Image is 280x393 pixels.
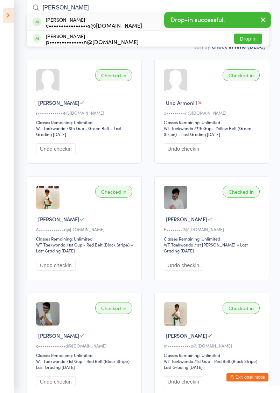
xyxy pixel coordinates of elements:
button: Undo checkin [36,143,76,154]
button: Drop in [234,34,262,44]
span: / 1st Gup - Red Belt (Black Stripe) – Last Grading [DATE] [36,242,133,253]
div: Checked in [223,302,260,314]
img: image1652869319.png [164,302,187,326]
div: WT Taekwondo [164,358,193,364]
div: [PERSON_NAME] [46,33,139,44]
span: / 1st Gup - Red Belt (Black Stripe) – Last Grading [DATE] [164,358,261,370]
div: c••••••••••••••••s@[DOMAIN_NAME] [46,22,142,28]
div: Checked in [95,302,132,314]
div: WT Taekwondo [36,358,65,364]
div: Classes Remaining: Unlimited [36,236,134,242]
span: [PERSON_NAME] [38,332,79,339]
button: Exit kiosk mode [226,373,268,381]
div: Classes Remaining: Unlimited [164,119,262,125]
div: Classes Remaining: Unlimited [164,236,262,242]
div: A••••••••••••r@[DOMAIN_NAME] [36,226,134,232]
button: Undo checkin [164,260,203,271]
div: a•••••••••n@[DOMAIN_NAME] [164,110,262,116]
span: / 1st Gup - Red Belt (Black Stripe) – Last Grading [DATE] [36,358,133,370]
button: Undo checkin [164,143,203,154]
div: WT Taekwondo [36,125,65,131]
span: [PERSON_NAME] [166,332,207,339]
div: Classes Remaining: Unlimited [36,119,134,125]
div: E••••••••2@[DOMAIN_NAME] [164,226,262,232]
img: image1707910121.png [164,186,187,209]
div: p••••••••••••••n@[DOMAIN_NAME] [46,39,139,44]
span: / 7th Gup - Yellow Belt (Green Stripe) – Last Grading [DATE] [164,125,251,137]
span: [PERSON_NAME] [38,215,79,223]
div: c•••••••••••••d@[DOMAIN_NAME] [36,343,134,349]
img: image1652794987.png [36,186,59,209]
div: Checked in [95,186,132,198]
button: Undo checkin [164,376,203,387]
button: Undo checkin [36,376,76,387]
div: Checked in [95,69,132,81]
span: / 1st [PERSON_NAME] – Last Grading [DATE] [164,242,248,253]
div: WT Taekwondo [164,242,193,248]
img: image1707910347.png [36,302,59,326]
div: [PERSON_NAME] [46,17,142,28]
div: WT Taekwondo [36,242,65,248]
div: WT Taekwondo [164,125,193,131]
span: [PERSON_NAME] [166,215,207,223]
div: Classes Remaining: Unlimited [164,352,262,358]
button: Undo checkin [36,260,76,271]
span: Uno Armoni I [166,99,197,106]
div: m•••••••••••a@[DOMAIN_NAME] [164,343,262,349]
div: Drop-in successful. [164,12,271,28]
div: r••••••••••••4@[DOMAIN_NAME] [36,110,134,116]
div: Checked in [223,69,260,81]
div: Checked in [223,186,260,198]
div: Classes Remaining: Unlimited [36,352,134,358]
span: [PERSON_NAME] [38,99,79,106]
span: / 6th Gup - Green Belt – Last Grading [DATE] [36,125,121,137]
